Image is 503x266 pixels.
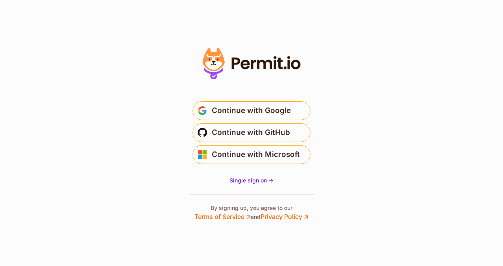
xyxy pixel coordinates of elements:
p: By signing up, you agree to our and [195,204,308,221]
a: Privacy Policy ↗ [261,213,308,220]
button: Continue with GitHub [193,123,310,142]
a: Terms of Service ↗ [195,213,251,220]
button: Continue with Google [193,101,310,120]
span: Continue with Microsoft [212,148,300,161]
span: Single sign on -> [229,177,274,184]
span: Continue with Google [212,104,291,117]
span: Continue with GitHub [212,126,290,139]
button: Continue with Microsoft [193,145,310,164]
a: Single sign on -> [229,177,274,184]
